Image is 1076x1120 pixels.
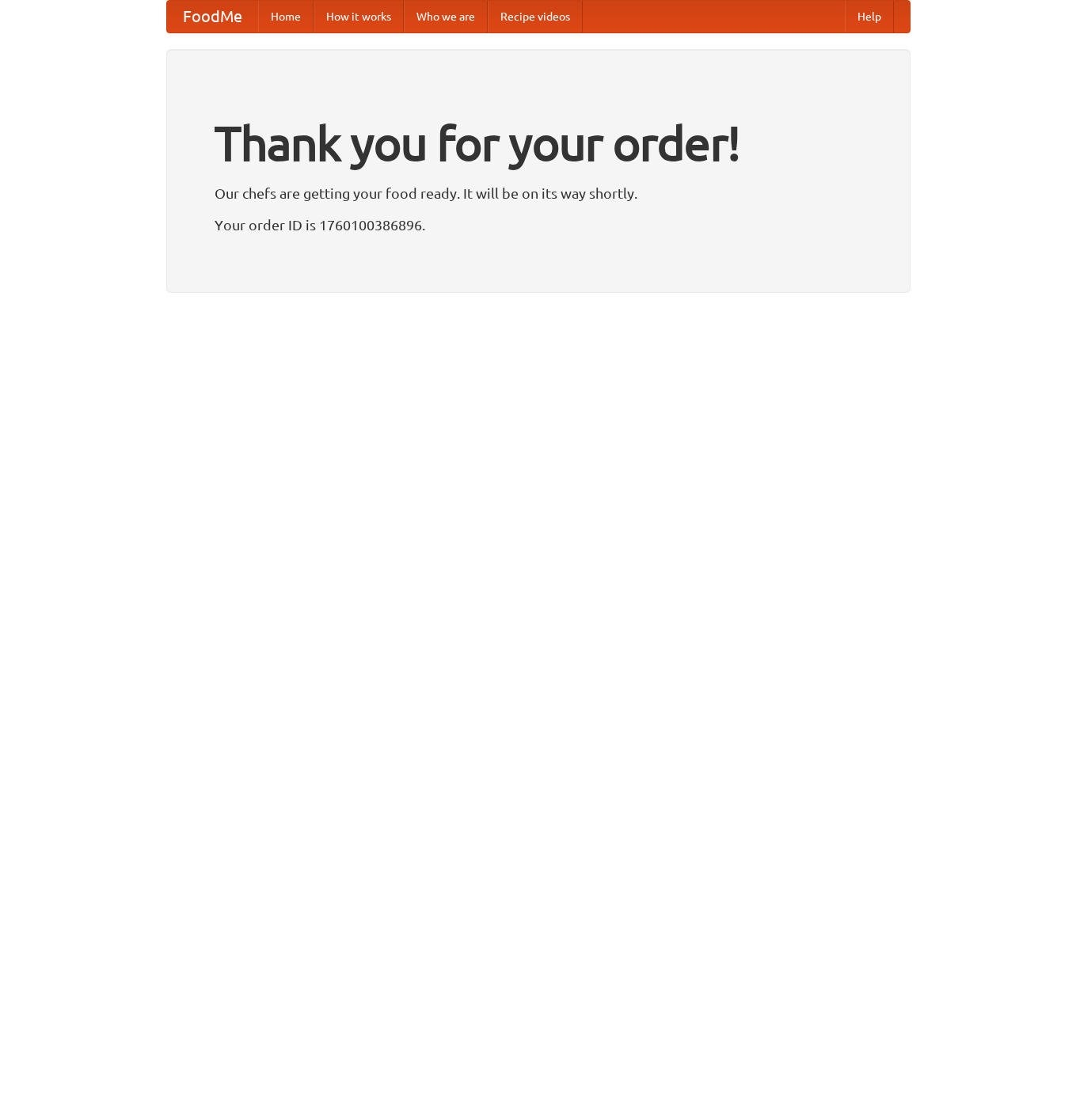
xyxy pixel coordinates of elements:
a: FoodMe [167,1,258,32]
a: How it works [314,1,404,32]
a: Who we are [404,1,488,32]
a: Home [258,1,314,32]
p: Your order ID is 1760100386896. [215,213,862,237]
a: Help [845,1,894,32]
p: Our chefs are getting your food ready. It will be on its way shortly. [215,181,862,205]
a: Recipe videos [488,1,583,32]
h1: Thank you for your order! [215,105,862,181]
